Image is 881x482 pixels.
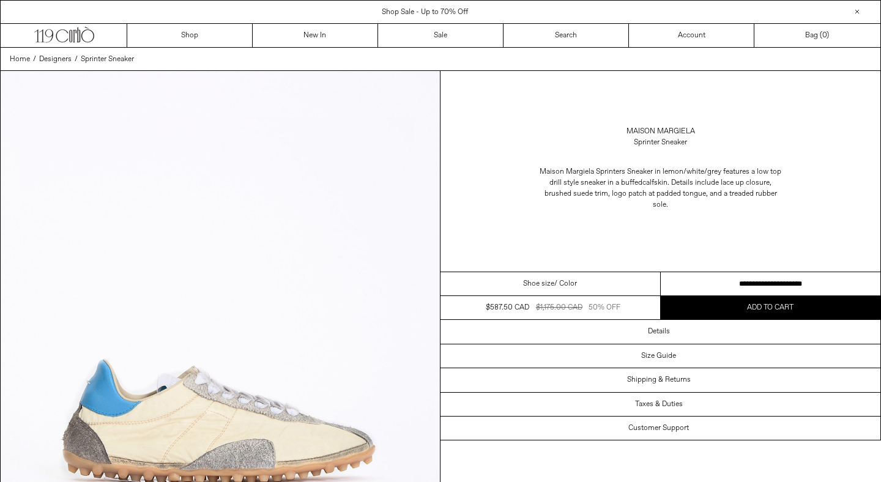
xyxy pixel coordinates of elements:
[382,7,468,17] a: Shop Sale - Up to 70% Off
[747,303,794,313] span: Add to cart
[33,54,36,65] span: /
[253,24,378,47] a: New In
[39,54,72,65] a: Designers
[81,54,134,65] a: Sprinter Sneaker
[754,24,880,47] a: Bag ()
[634,137,687,148] div: Sprinter Sneaker
[629,24,754,47] a: Account
[635,400,683,409] h3: Taxes & Duties
[822,30,829,41] span: )
[504,24,629,47] a: Search
[627,376,691,384] h3: Shipping & Returns
[127,24,253,47] a: Shop
[648,327,670,336] h3: Details
[10,54,30,64] span: Home
[626,126,695,137] a: Maison Margiela
[486,302,529,313] div: $587.50 CAD
[75,54,78,65] span: /
[554,278,577,289] span: / Color
[378,24,504,47] a: Sale
[589,302,620,313] div: 50% OFF
[39,54,72,64] span: Designers
[628,424,689,432] h3: Customer Support
[81,54,134,64] span: Sprinter Sneaker
[10,54,30,65] a: Home
[822,31,827,40] span: 0
[540,167,781,188] span: Maison Margiela Sprinters Sneaker in lemon/white/grey features a low top drill style sneaker in a...
[641,352,676,360] h3: Size Guide
[523,278,554,289] span: Shoe size
[545,178,777,210] span: calfskin. Details include lace up closure, brushed suede trim, logo patch at padded tongue, and a...
[536,302,582,313] div: $1,175.00 CAD
[661,296,881,319] button: Add to cart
